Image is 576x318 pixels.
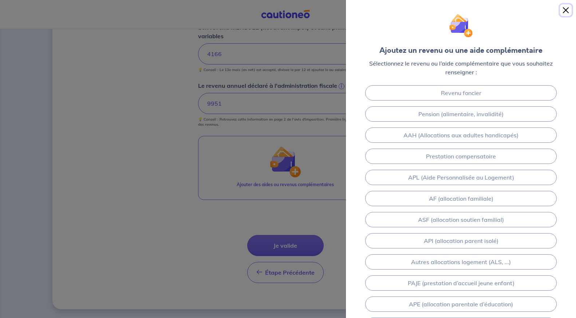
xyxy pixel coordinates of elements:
button: Close [560,4,572,16]
div: Ajoutez un revenu ou une aide complémentaire [379,45,543,56]
a: ASF (allocation soutien familial) [365,212,557,227]
a: AAH (Allocations aux adultes handicapés) [365,127,557,143]
a: APE (allocation parentale d’éducation) [365,297,557,312]
a: Revenu foncier [365,85,557,101]
a: Prestation compensatoire [365,149,557,164]
a: Pension (alimentaire, invalidité) [365,106,557,122]
a: AF (allocation familiale) [365,191,557,206]
p: Sélectionnez le revenu ou l’aide complémentaire que vous souhaitez renseigner : [358,59,564,76]
a: PAJE (prestation d’accueil jeune enfant) [365,275,557,291]
img: illu_wallet.svg [449,14,473,38]
a: APL (Aide Personnalisée au Logement) [365,170,557,185]
a: API (allocation parent isolé) [365,233,557,248]
a: Autres allocations logement (ALS, ...) [365,254,557,270]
